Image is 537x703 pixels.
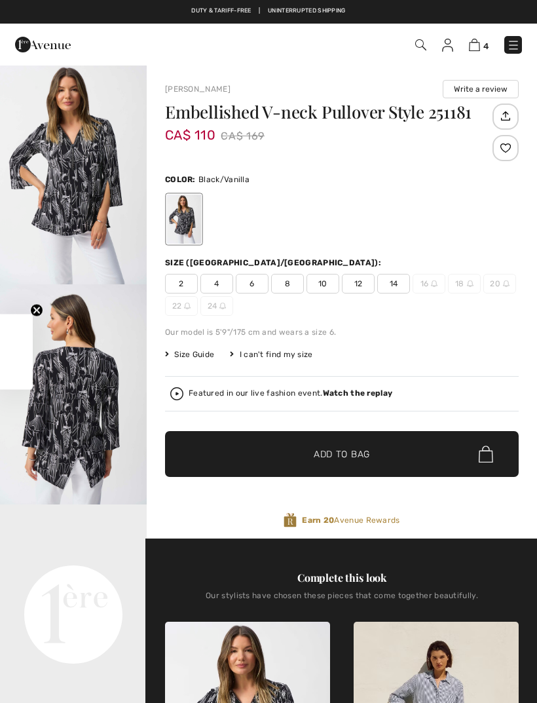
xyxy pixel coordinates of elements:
[165,326,519,338] div: Our model is 5'9"/175 cm and wears a size 6.
[219,303,226,309] img: ring-m.svg
[302,514,399,526] span: Avenue Rewards
[302,516,334,525] strong: Earn 20
[30,303,43,316] button: Close teaser
[507,39,520,52] img: Menu
[431,280,437,287] img: ring-m.svg
[415,39,426,50] img: Search
[15,31,71,58] img: 1ère Avenue
[165,296,198,316] span: 22
[284,512,297,528] img: Avenue Rewards
[377,274,410,294] span: 14
[165,257,384,269] div: Size ([GEOGRAPHIC_DATA]/[GEOGRAPHIC_DATA]):
[15,37,71,50] a: 1ère Avenue
[494,105,516,127] img: Share
[448,274,481,294] span: 18
[442,39,453,52] img: My Info
[342,274,375,294] span: 12
[167,195,201,244] div: Black/Vanilla
[165,85,231,94] a: [PERSON_NAME]
[221,126,265,146] span: CA$ 169
[469,39,480,51] img: Shopping Bag
[165,591,519,611] div: Our stylists have chosen these pieces that come together beautifully.
[165,274,198,294] span: 2
[503,280,509,287] img: ring-m.svg
[467,280,473,287] img: ring-m.svg
[230,349,312,360] div: I can't find my size
[236,274,268,294] span: 6
[198,175,250,184] span: Black/Vanilla
[165,349,214,360] span: Size Guide
[200,274,233,294] span: 4
[413,274,445,294] span: 16
[200,296,233,316] span: 24
[165,114,215,143] span: CA$ 110
[165,175,196,184] span: Color:
[271,274,304,294] span: 8
[443,80,519,98] button: Write a review
[469,37,489,52] a: 4
[314,447,370,461] span: Add to Bag
[306,274,339,294] span: 10
[170,387,183,400] img: Watch the replay
[483,274,516,294] span: 20
[165,431,519,477] button: Add to Bag
[323,389,393,398] strong: Watch the replay
[483,41,489,51] span: 4
[479,446,493,463] img: Bag.svg
[165,104,489,121] h1: Embellished V-neck Pullover Style 251181
[189,389,392,398] div: Featured in our live fashion event.
[165,570,519,586] div: Complete this look
[184,303,191,309] img: ring-m.svg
